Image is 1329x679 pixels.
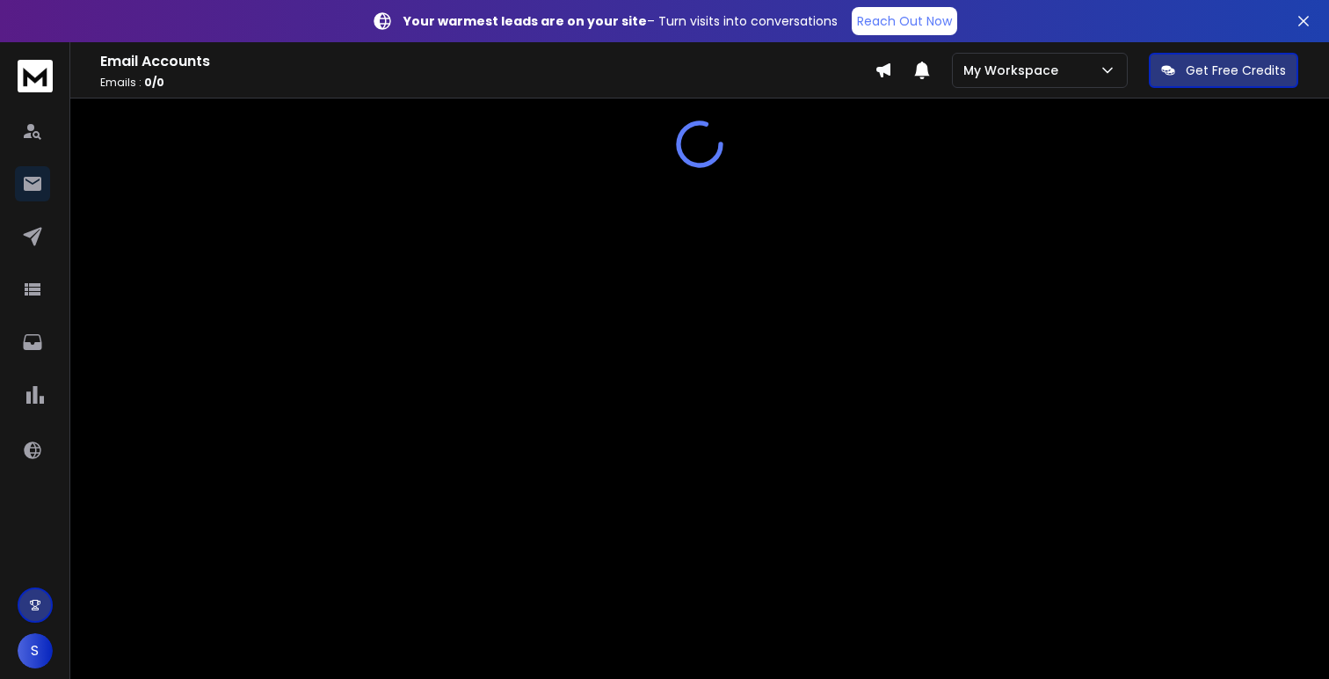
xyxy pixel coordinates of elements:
p: Get Free Credits [1186,62,1286,79]
img: logo [18,60,53,92]
button: S [18,633,53,668]
button: Get Free Credits [1149,53,1298,88]
h1: Email Accounts [100,51,875,72]
span: 0 / 0 [144,75,164,90]
p: – Turn visits into conversations [403,12,838,30]
p: My Workspace [963,62,1065,79]
p: Emails : [100,76,875,90]
strong: Your warmest leads are on your site [403,12,647,30]
a: Reach Out Now [852,7,957,35]
p: Reach Out Now [857,12,952,30]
